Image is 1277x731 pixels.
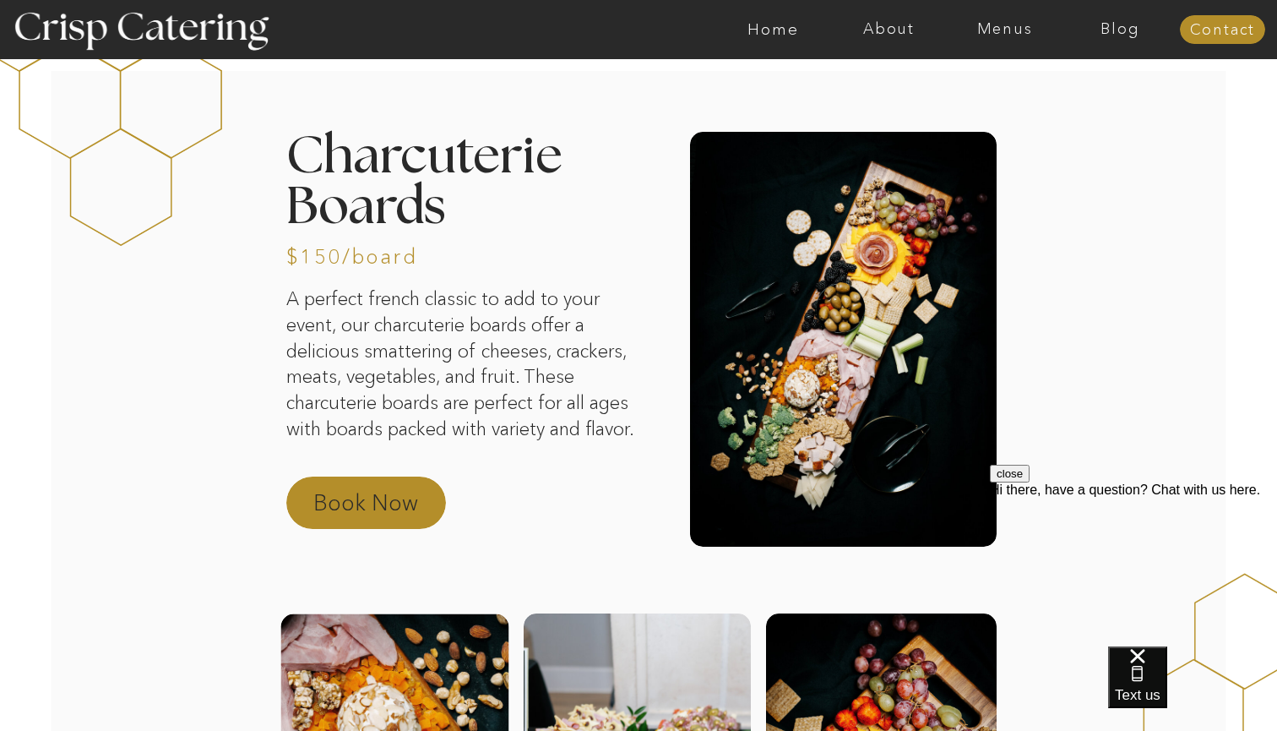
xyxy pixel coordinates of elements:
h2: Charcuterie Boards [286,132,682,177]
a: About [831,21,947,38]
p: A perfect french classic to add to your event, our charcuterie boards offer a delicious smatterin... [286,286,642,462]
a: Menus [947,21,1062,38]
a: Book Now [313,488,462,528]
a: Home [715,21,831,38]
a: Contact [1180,22,1265,39]
iframe: podium webchat widget prompt [990,465,1277,668]
a: Blog [1062,21,1178,38]
iframe: podium webchat widget bubble [1108,646,1277,731]
h3: $150/board [286,247,383,263]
